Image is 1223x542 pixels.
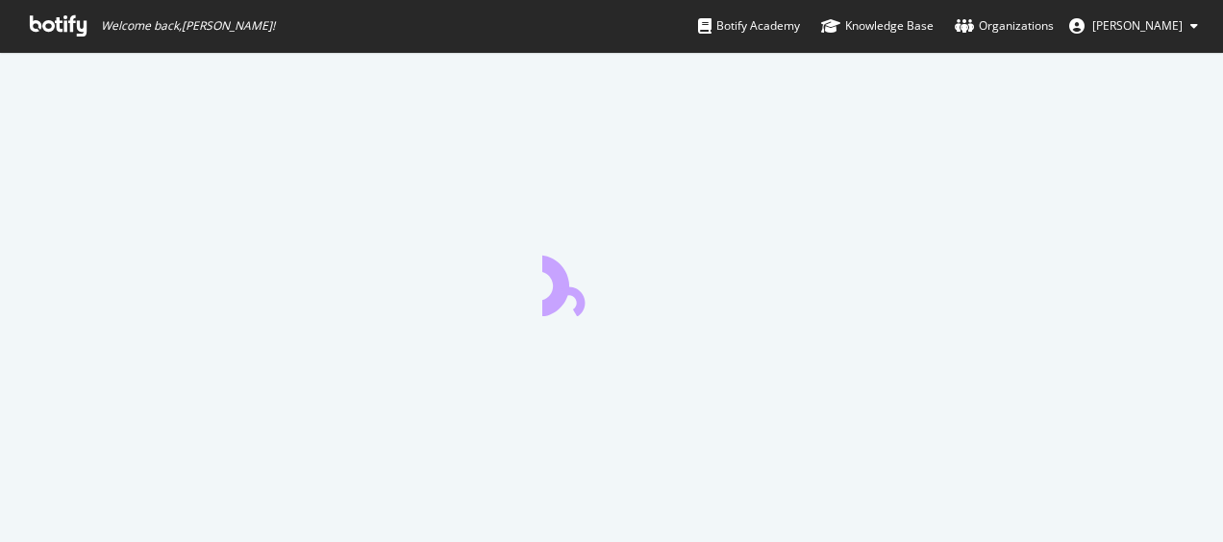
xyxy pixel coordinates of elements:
div: Knowledge Base [821,16,934,36]
div: Organizations [955,16,1054,36]
div: Botify Academy [698,16,800,36]
span: Alexa Kiradzhibashyan [1092,17,1183,34]
div: animation [542,247,681,316]
span: Welcome back, [PERSON_NAME] ! [101,18,275,34]
button: [PERSON_NAME] [1054,11,1213,41]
